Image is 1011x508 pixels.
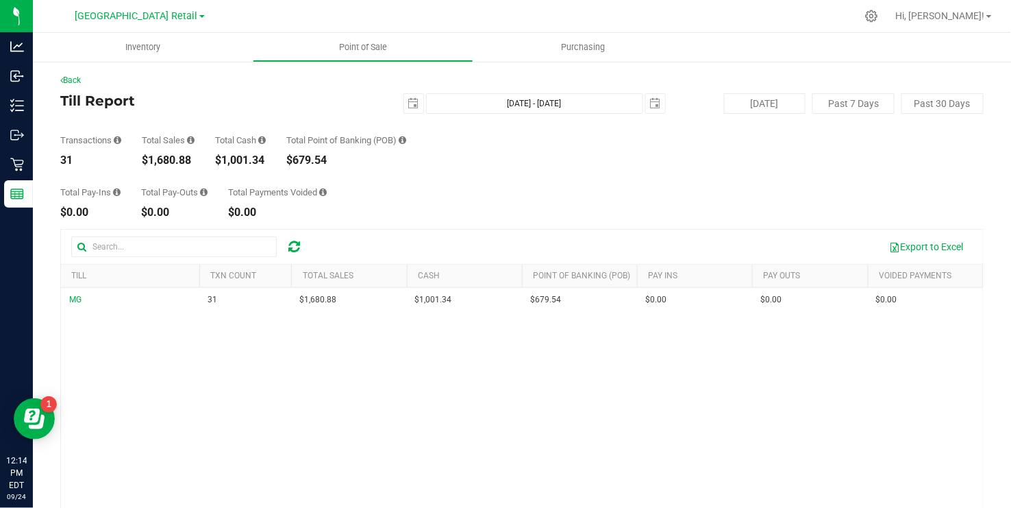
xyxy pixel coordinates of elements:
p: 12:14 PM EDT [6,455,27,492]
span: $1,680.88 [299,293,336,306]
i: Count of all successful payment transactions, possibly including voids, refunds, and cash-back fr... [114,136,121,145]
inline-svg: Outbound [10,128,24,142]
button: [DATE] [724,93,806,114]
i: Sum of all voided payment transaction amounts (excluding tips and transaction fees) within the da... [319,188,327,197]
div: $0.00 [228,207,327,218]
div: Manage settings [863,10,880,23]
div: Transactions [60,136,121,145]
i: Sum of all successful, non-voided cash payment transaction amounts (excluding tips and transactio... [258,136,266,145]
inline-svg: Reports [10,187,24,201]
div: $1,001.34 [215,155,266,166]
span: Purchasing [542,41,623,53]
div: $679.54 [286,155,406,166]
div: Total Pay-Outs [141,188,208,197]
button: Export to Excel [881,235,973,258]
span: $0.00 [645,293,666,306]
span: [GEOGRAPHIC_DATA] Retail [75,10,198,22]
span: select [646,94,665,113]
inline-svg: Retail [10,158,24,171]
span: MG [69,295,82,304]
inline-svg: Inventory [10,99,24,112]
a: Back [60,75,81,85]
i: Sum of all cash pay-outs removed from tills within the date range. [200,188,208,197]
div: $1,680.88 [142,155,195,166]
a: Purchasing [473,33,693,62]
h4: Till Report [60,93,368,108]
a: TXN Count [210,271,256,280]
div: $0.00 [60,207,121,218]
span: Inventory [107,41,179,53]
input: Search... [71,237,277,257]
a: Point of Sale [253,33,473,62]
inline-svg: Inbound [10,69,24,83]
i: Sum of the successful, non-voided point-of-banking payment transaction amounts, both via payment ... [399,136,406,145]
span: 31 [208,293,217,306]
button: Past 7 Days [812,93,895,114]
i: Sum of all cash pay-ins added to tills within the date range. [113,188,121,197]
a: Pay Outs [764,271,801,280]
a: Total Sales [303,271,353,280]
a: Cash [418,271,440,280]
div: Total Sales [142,136,195,145]
i: Sum of all successful, non-voided payment transaction amounts (excluding tips and transaction fee... [187,136,195,145]
a: Point of Banking (POB) [533,271,630,280]
p: 09/24 [6,492,27,502]
a: Inventory [33,33,253,62]
a: Till [71,271,86,280]
span: $679.54 [530,293,561,306]
inline-svg: Analytics [10,40,24,53]
span: $1,001.34 [415,293,452,306]
span: Point of Sale [321,41,405,53]
a: Voided Payments [879,271,951,280]
div: $0.00 [141,207,208,218]
div: Total Payments Voided [228,188,327,197]
span: $0.00 [760,293,782,306]
span: select [404,94,423,113]
iframe: Resource center unread badge [40,396,57,413]
div: Total Cash [215,136,266,145]
div: Total Point of Banking (POB) [286,136,406,145]
iframe: Resource center [14,398,55,439]
span: Hi, [PERSON_NAME]! [896,10,985,21]
div: 31 [60,155,121,166]
button: Past 30 Days [901,93,984,114]
span: $0.00 [876,293,897,306]
div: Total Pay-Ins [60,188,121,197]
a: Pay Ins [649,271,678,280]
